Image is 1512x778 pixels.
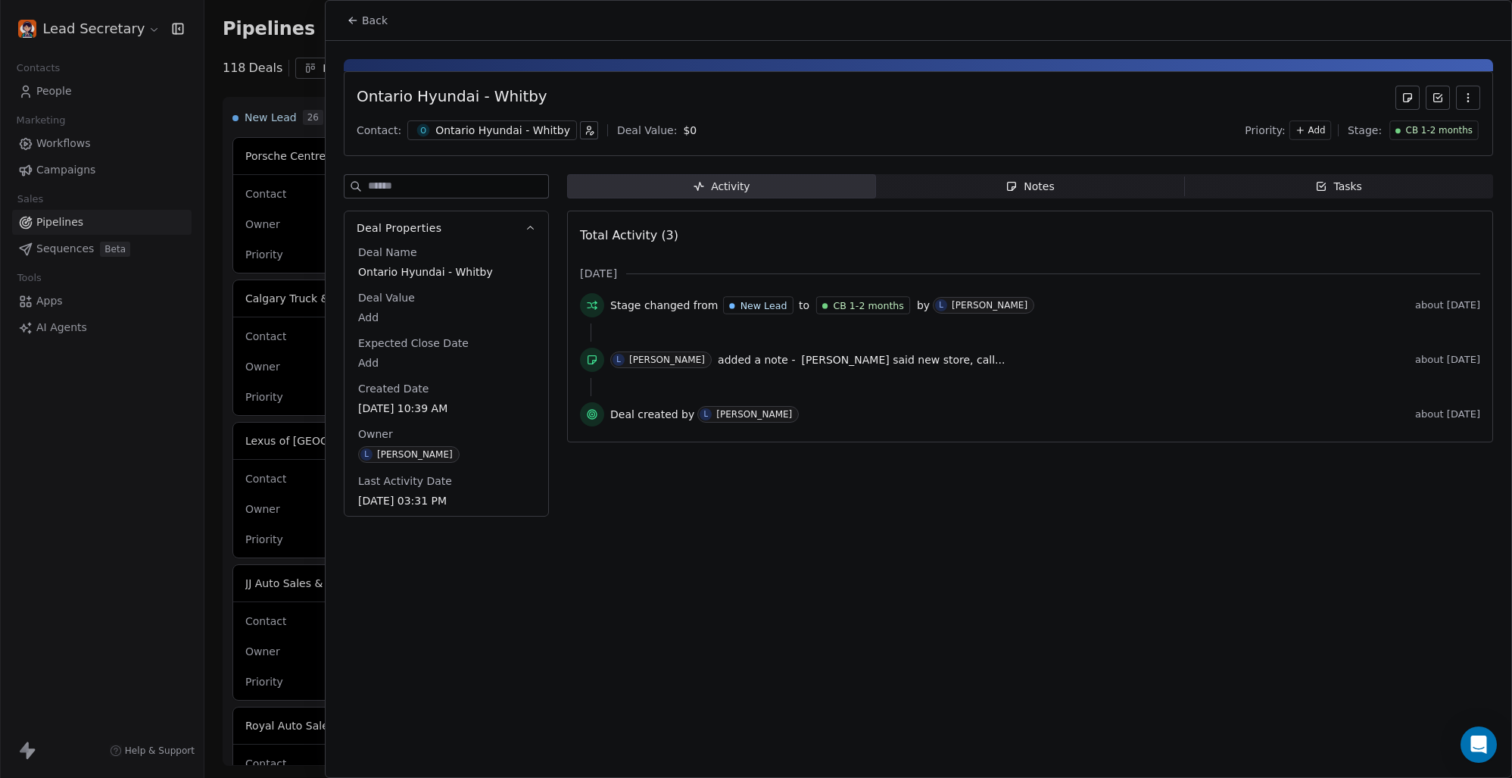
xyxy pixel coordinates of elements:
[435,123,570,138] div: Ontario Hyundai - Whitby
[939,299,943,311] div: L
[357,123,401,138] div: Contact:
[1308,124,1325,137] span: Add
[703,408,708,420] div: L
[580,266,617,281] span: [DATE]
[833,298,904,312] span: CB 1-2 months
[801,354,1005,366] span: [PERSON_NAME] said new store, call...
[740,298,787,312] span: New Lead
[358,310,535,325] span: Add
[358,401,535,416] span: [DATE] 10:39 AM
[355,290,418,305] span: Deal Value
[683,124,697,136] span: $ 0
[1415,408,1480,420] span: about [DATE]
[610,407,694,422] span: Deal created by
[358,355,535,370] span: Add
[629,355,705,365] div: [PERSON_NAME]
[917,298,930,313] span: by
[357,220,441,236] span: Deal Properties
[362,13,388,28] span: Back
[358,493,535,508] span: [DATE] 03:31 PM
[1245,123,1286,138] span: Priority:
[952,300,1027,311] div: [PERSON_NAME]
[718,352,795,367] span: added a note -
[1415,299,1480,311] span: about [DATE]
[355,336,472,351] span: Expected Close Date
[355,473,455,489] span: Last Activity Date
[358,264,535,280] span: Ontario Hyundai - Whitby
[355,245,420,260] span: Deal Name
[355,381,432,396] span: Created Date
[344,211,548,245] button: Deal Properties
[617,123,677,138] div: Deal Value:
[338,7,397,34] button: Back
[1406,124,1473,137] span: CB 1-2 months
[801,351,1005,369] a: [PERSON_NAME] said new store, call...
[1348,123,1382,138] span: Stage:
[364,448,369,461] div: L
[1461,726,1497,763] div: Open Intercom Messenger
[377,449,453,460] div: [PERSON_NAME]
[1415,354,1480,366] span: about [DATE]
[357,86,547,110] div: Ontario Hyundai - Whitby
[799,298,809,313] span: to
[610,298,718,313] span: Stage changed from
[1005,179,1054,195] div: Notes
[1315,179,1362,195] div: Tasks
[344,245,548,516] div: Deal Properties
[417,124,430,137] span: O
[616,354,621,366] div: L
[716,409,792,420] div: [PERSON_NAME]
[355,426,396,442] span: Owner
[580,228,678,242] span: Total Activity (3)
